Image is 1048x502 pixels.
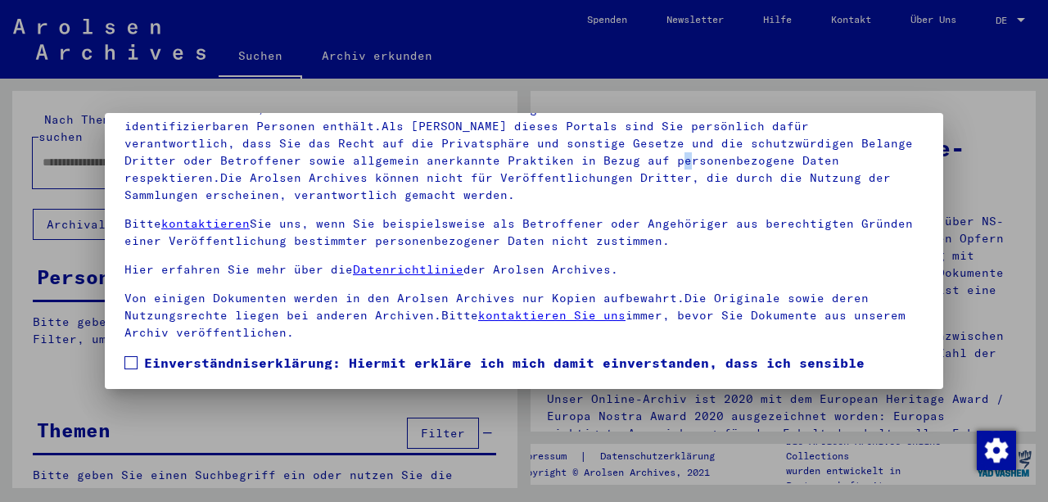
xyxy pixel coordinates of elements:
[353,262,463,277] a: Datenrichtlinie
[977,431,1016,470] img: Modification du consentement
[124,261,924,278] p: Hier erfahren Sie mehr über die der Arolsen Archives.
[124,290,924,341] p: Von einigen Dokumenten werden in den Arolsen Archives nur Kopien aufbewahrt.Die Originale sowie d...
[124,101,924,204] p: Bitte beachten Sie, dass dieses Portal über NS - Verfolgte sensible Daten zu identifizierten oder...
[124,215,924,250] p: Bitte Sie uns, wenn Sie beispielsweise als Betroffener oder Angehöriger aus berechtigten Gründen ...
[144,353,924,432] span: Einverständniserklärung: Hiermit erkläre ich mich damit einverstanden, dass ich sensible personen...
[161,216,250,231] a: kontaktieren
[478,308,626,323] a: kontaktieren Sie uns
